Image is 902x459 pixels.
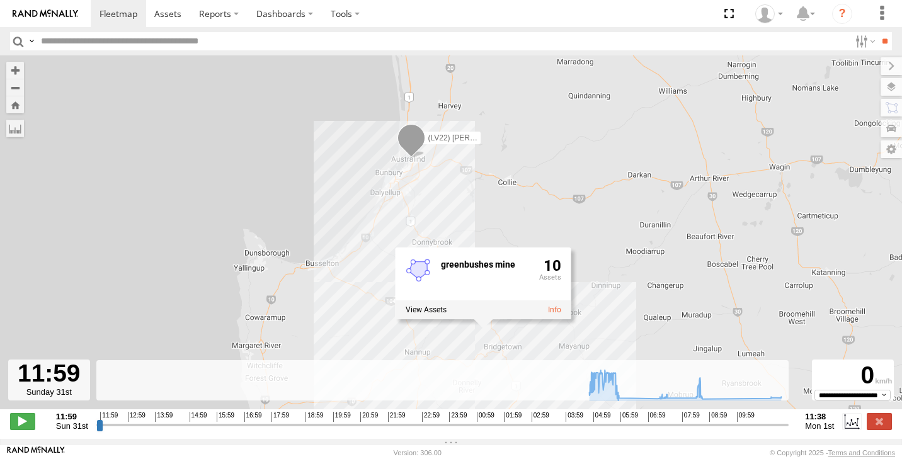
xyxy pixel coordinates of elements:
span: 07:59 [682,412,700,422]
label: Map Settings [881,140,902,158]
label: Search Filter Options [850,32,877,50]
span: 06:59 [648,412,666,422]
div: Cody Roberts [751,4,787,23]
button: Zoom Home [6,96,24,113]
span: 16:59 [244,412,262,422]
span: 11:59 [100,412,118,422]
span: 09:59 [737,412,755,422]
span: 17:59 [271,412,289,422]
div: © Copyright 2025 - [770,449,895,456]
span: 01:59 [504,412,522,422]
span: 19:59 [333,412,351,422]
span: 08:59 [709,412,727,422]
button: Zoom out [6,79,24,96]
span: 14:59 [190,412,207,422]
span: 12:59 [128,412,146,422]
span: 15:59 [217,412,234,422]
span: 22:59 [422,412,440,422]
div: Version: 306.00 [394,449,442,456]
a: Terms and Conditions [828,449,895,456]
label: View assets associated with this fence [406,305,447,314]
span: Sun 31st Aug 2025 [56,421,88,431]
div: 10 [539,257,561,297]
span: 03:59 [566,412,583,422]
div: 0 [814,361,892,390]
a: Visit our Website [7,446,65,459]
label: Play/Stop [10,413,35,429]
span: Mon 1st Sep 2025 [805,421,834,431]
span: (LV22) [PERSON_NAME] [428,133,514,142]
span: 04:59 [593,412,611,422]
span: 20:59 [360,412,378,422]
button: Zoom in [6,62,24,79]
div: Fence Name - greenbushes mine [441,259,529,269]
label: Close [867,413,892,429]
strong: 11:59 [56,412,88,421]
span: 13:59 [155,412,173,422]
span: 18:59 [305,412,323,422]
strong: 11:38 [805,412,834,421]
span: 23:59 [449,412,467,422]
a: View fence details [548,305,561,314]
span: 02:59 [532,412,549,422]
i: ? [832,4,852,24]
label: Measure [6,120,24,137]
img: rand-logo.svg [13,9,78,18]
span: 00:59 [477,412,494,422]
span: 05:59 [620,412,638,422]
span: 21:59 [388,412,406,422]
label: Search Query [26,32,37,50]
